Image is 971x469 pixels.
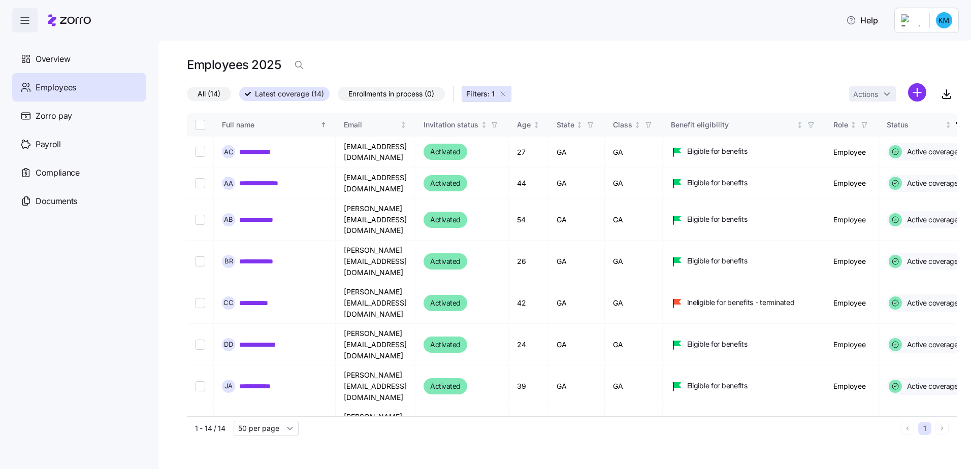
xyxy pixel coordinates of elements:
span: J A [224,383,233,389]
td: 42 [509,407,548,449]
span: Active coverage [904,256,958,266]
div: Full name [222,119,318,130]
td: GA [605,199,663,241]
span: Filters: 1 [466,89,495,99]
a: Documents [12,187,146,215]
a: Overview [12,45,146,73]
h1: Employees 2025 [187,57,281,73]
div: Not sorted [850,121,857,128]
div: Not sorted [634,121,641,128]
div: Benefit eligibility [671,119,795,130]
span: Eligible for benefits [687,256,748,266]
td: [PERSON_NAME][EMAIL_ADDRESS][DOMAIN_NAME] [336,199,415,241]
span: C C [223,299,234,306]
span: Payroll [36,138,61,151]
span: Ineligible for benefits - terminated [687,297,795,308]
span: Activated [430,214,461,226]
td: [PERSON_NAME][EMAIL_ADDRESS][DOMAIN_NAME] [336,407,415,449]
span: 1 - 14 / 14 [195,423,225,433]
td: 44 [509,168,548,199]
input: Select record 3 [195,215,205,225]
span: Activated [430,255,461,267]
div: Not sorted [576,121,583,128]
span: Eligible for benefits [687,381,748,391]
div: Invitation status [424,119,478,130]
td: [PERSON_NAME][EMAIL_ADDRESS][DOMAIN_NAME] [336,282,415,324]
span: Overview [36,53,70,65]
td: GA [605,168,663,199]
td: GA [605,241,663,282]
button: 1 [918,422,931,435]
span: Latest coverage (14) [255,87,324,100]
div: Not sorted [400,121,407,128]
span: Active coverage [904,147,958,157]
button: Actions [849,86,896,102]
div: Email [344,119,398,130]
span: Activated [430,146,461,158]
button: Next page [935,422,949,435]
button: Filters: 1 [462,86,511,102]
td: GA [548,199,605,241]
th: StateNot sorted [548,113,605,137]
img: Employer logo [901,14,921,26]
button: Previous page [901,422,914,435]
span: A B [224,216,233,223]
td: GA [548,137,605,168]
span: Zorro pay [36,110,72,122]
div: Not sorted [945,121,952,128]
input: Select record 1 [195,147,205,157]
button: Help [838,10,886,30]
div: Role [833,119,848,130]
span: Active coverage [904,381,958,391]
td: GA [548,407,605,449]
th: AgeNot sorted [509,113,548,137]
span: Help [846,14,878,26]
td: Employee [825,365,879,407]
th: RoleNot sorted [825,113,879,137]
span: Eligible for benefits [687,178,748,188]
span: Eligible for benefits [687,214,748,224]
span: All (14) [198,87,220,100]
td: GA [605,137,663,168]
span: Eligible for benefits [687,339,748,349]
td: Admin [825,407,879,449]
td: Employee [825,199,879,241]
span: Activated [430,297,461,309]
input: Select record 4 [195,256,205,266]
span: Active coverage [904,178,958,188]
img: f420d0e97b30cd580bf4cc72e915b3c3 [936,12,952,28]
svg: add icon [908,83,926,102]
td: GA [548,365,605,407]
span: Eligible for benefits [687,146,748,156]
td: 39 [509,365,548,407]
td: GA [605,282,663,324]
td: [EMAIL_ADDRESS][DOMAIN_NAME] [336,137,415,168]
td: [PERSON_NAME][EMAIL_ADDRESS][DOMAIN_NAME] [336,324,415,365]
th: ClassNot sorted [605,113,663,137]
th: Benefit eligibilityNot sorted [663,113,825,137]
td: 54 [509,199,548,241]
input: Select record 5 [195,298,205,308]
a: Payroll [12,130,146,158]
span: Activated [430,380,461,392]
td: [PERSON_NAME][EMAIL_ADDRESS][DOMAIN_NAME] [336,241,415,282]
div: Not sorted [480,121,488,128]
span: D D [224,341,233,348]
input: Select all records [195,120,205,130]
span: A A [224,180,233,187]
td: Employee [825,241,879,282]
a: Compliance [12,158,146,187]
div: Class [613,119,632,130]
td: 42 [509,282,548,324]
span: A C [224,149,234,155]
td: [EMAIL_ADDRESS][DOMAIN_NAME] [336,168,415,199]
td: Employee [825,324,879,365]
td: GA [548,168,605,199]
span: B R [224,258,233,264]
td: [PERSON_NAME][EMAIL_ADDRESS][DOMAIN_NAME] [336,365,415,407]
input: Select record 6 [195,340,205,350]
input: Select record 7 [195,381,205,391]
th: Invitation statusNot sorted [415,113,509,137]
td: GA [548,241,605,282]
div: State [557,119,574,130]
